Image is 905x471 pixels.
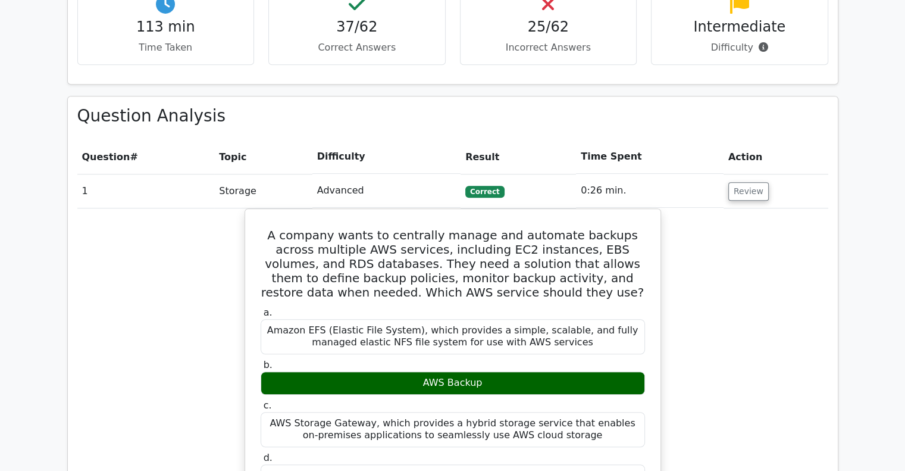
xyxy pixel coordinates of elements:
[77,140,215,174] th: #
[77,174,215,208] td: 1
[661,40,818,55] p: Difficulty
[576,140,724,174] th: Time Spent
[82,151,130,163] span: Question
[264,452,273,463] span: d.
[312,140,461,174] th: Difficulty
[470,40,627,55] p: Incorrect Answers
[724,140,828,174] th: Action
[264,359,273,370] span: b.
[87,40,245,55] p: Time Taken
[261,412,645,448] div: AWS Storage Gateway, which provides a hybrid storage service that enables on-premises application...
[214,174,312,208] td: Storage
[214,140,312,174] th: Topic
[264,400,272,411] span: c.
[576,174,724,208] td: 0:26 min.
[465,186,504,198] span: Correct
[261,319,645,355] div: Amazon EFS (Elastic File System), which provides a simple, scalable, and fully managed elastic NF...
[461,140,576,174] th: Result
[87,18,245,36] h4: 113 min
[470,18,627,36] h4: 25/62
[728,182,769,201] button: Review
[261,372,645,395] div: AWS Backup
[278,18,436,36] h4: 37/62
[312,174,461,208] td: Advanced
[259,228,646,300] h5: A company wants to centrally manage and automate backups across multiple AWS services, including ...
[278,40,436,55] p: Correct Answers
[661,18,818,36] h4: Intermediate
[264,307,273,318] span: a.
[77,106,828,126] h3: Question Analysis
